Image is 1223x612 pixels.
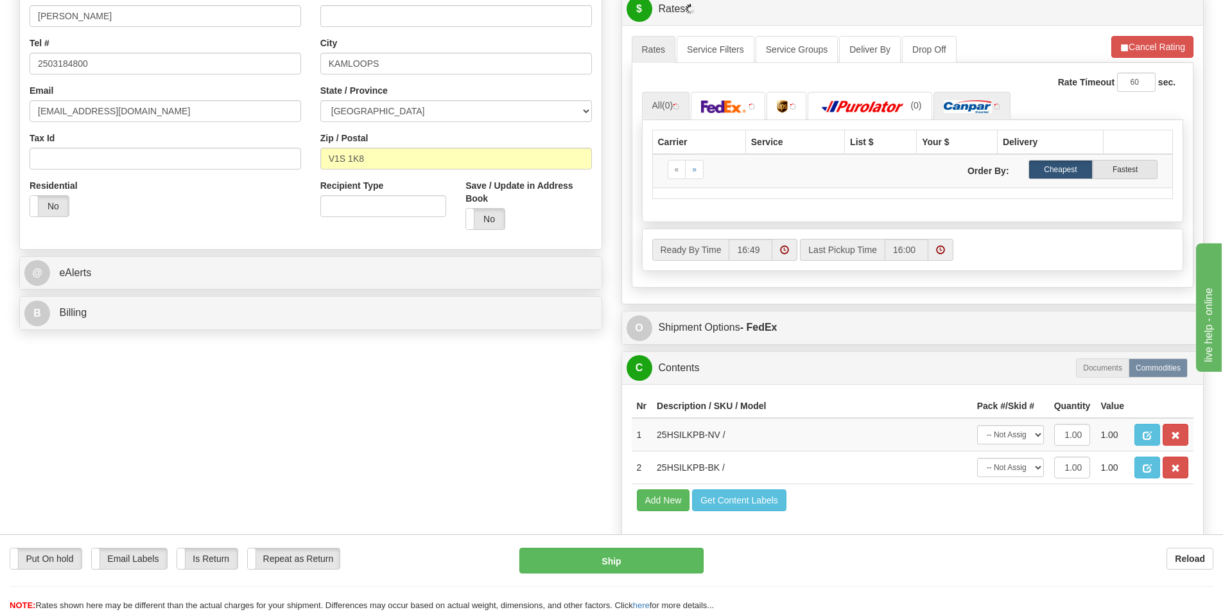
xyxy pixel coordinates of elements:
[24,260,597,286] a: @ eAlerts
[24,301,50,326] span: B
[652,130,745,154] th: Carrier
[912,160,1018,177] label: Order By:
[177,548,238,569] label: Is Return
[519,548,704,573] button: Ship
[673,103,679,110] img: tiny_red.gif
[1076,358,1129,378] label: Documents
[692,489,786,511] button: Get Content Labels
[1167,548,1213,570] button: Reload
[839,36,901,63] a: Deliver By
[10,8,119,23] div: live help - online
[320,37,337,49] label: City
[59,267,91,278] span: eAlerts
[320,132,369,144] label: Zip / Postal
[10,600,35,610] span: NOTE:
[972,394,1049,418] th: Pack #/Skid #
[662,100,673,110] span: (0)
[24,260,50,286] span: @
[652,394,972,418] th: Description / SKU / Model
[1028,160,1093,179] label: Cheapest
[685,4,695,14] img: Progress.gif
[1093,160,1158,179] label: Fastest
[30,37,49,49] label: Tel #
[59,307,87,318] span: Billing
[1111,36,1193,58] button: Cancel Rating
[320,84,388,97] label: State / Province
[642,92,690,119] a: All
[1129,358,1188,378] label: Commodities
[1095,418,1129,451] td: 1.00
[466,209,505,229] label: No
[1049,394,1096,418] th: Quantity
[627,315,1199,341] a: OShipment Options- FedEx
[652,239,729,261] label: Ready By Time
[1095,394,1129,418] th: Value
[1193,240,1222,371] iframe: chat widget
[10,548,82,569] label: Put On hold
[1058,76,1115,89] label: Rate Timeout
[637,489,690,511] button: Add New
[701,100,746,113] img: FedEx Express®
[627,355,1199,381] a: CContents
[465,179,591,205] label: Save / Update in Address Book
[30,179,78,192] label: Residential
[917,130,998,154] th: Your $
[790,103,796,110] img: tiny_red.gif
[627,355,652,381] span: C
[902,36,957,63] a: Drop Off
[632,36,676,63] a: Rates
[677,36,754,63] a: Service Filters
[756,36,838,63] a: Service Groups
[30,196,69,216] label: No
[248,548,340,569] label: Repeat as Return
[320,179,384,192] label: Recipient Type
[740,322,777,333] strong: - FedEx
[668,160,686,179] a: Previous
[632,418,652,451] td: 1
[1158,76,1175,89] label: sec.
[632,394,652,418] th: Nr
[627,315,652,341] span: O
[652,451,972,484] td: 25HSILKPB-BK /
[632,451,652,484] td: 2
[777,100,788,113] img: UPS
[692,165,697,174] span: »
[30,84,53,97] label: Email
[1095,451,1129,484] td: 1.00
[1175,554,1205,564] b: Reload
[818,100,908,113] img: Purolator
[92,548,167,569] label: Email Labels
[30,132,55,144] label: Tax Id
[675,165,679,174] span: «
[652,418,972,451] td: 25HSILKPB-NV /
[944,100,992,113] img: Canpar
[994,103,1000,110] img: tiny_red.gif
[749,103,755,110] img: tiny_red.gif
[800,239,885,261] label: Last Pickup Time
[997,130,1103,154] th: Delivery
[24,300,597,326] a: B Billing
[845,130,917,154] th: List $
[910,100,921,110] span: (0)
[685,160,704,179] a: Next
[745,130,844,154] th: Service
[633,600,650,610] a: here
